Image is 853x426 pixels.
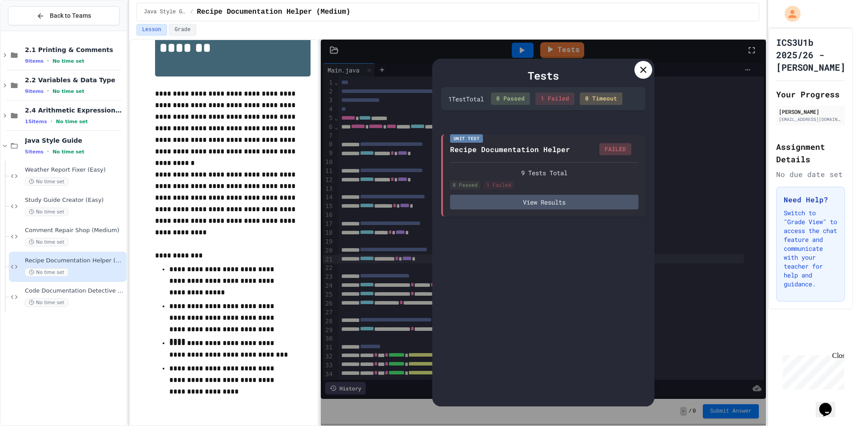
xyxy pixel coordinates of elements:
span: • [47,57,49,64]
button: View Results [450,195,638,209]
div: 1 Test Total [448,94,484,104]
div: Unit Test [450,134,483,143]
span: No time set [25,268,68,277]
div: Chat with us now!Close [4,4,61,56]
h1: ICS3U1b 2025/26 - [PERSON_NAME] [776,36,845,73]
div: No due date set [776,169,845,180]
span: 15 items [25,119,47,125]
span: Study Guide Creator (Easy) [25,197,125,204]
div: 0 Passed [491,92,530,105]
span: 2.1 Printing & Comments [25,46,125,54]
div: 0 Timeout [580,92,622,105]
span: Java Style Guide [25,137,125,145]
span: Java Style Guide [144,8,187,16]
span: 5 items [25,149,44,155]
span: • [51,118,52,125]
h2: Your Progress [776,88,845,100]
div: [EMAIL_ADDRESS][DOMAIN_NAME] [779,116,842,123]
iframe: chat widget [816,390,844,417]
span: No time set [25,177,68,186]
span: 9 items [25,88,44,94]
button: Lesson [136,24,167,36]
span: No time set [56,119,88,125]
div: 9 Tests Total [450,168,638,177]
span: No time set [25,238,68,246]
div: 1 Failed [484,181,514,189]
p: Switch to "Grade View" to access the chat feature and communicate with your teacher for help and ... [784,209,837,289]
button: Grade [169,24,196,36]
span: No time set [25,298,68,307]
div: 1 Failed [535,92,574,105]
span: Code Documentation Detective (Hard) [25,287,125,295]
span: 2.4 Arithmetic Expressions & Casting [25,106,125,114]
span: / [190,8,193,16]
span: Recipe Documentation Helper (Medium) [197,7,351,17]
span: No time set [25,208,68,216]
div: My Account [775,4,803,24]
div: Tests [441,68,646,84]
h3: Need Help? [784,194,837,205]
span: No time set [52,149,84,155]
div: 8 Passed [450,181,480,189]
div: FAILED [599,143,631,156]
span: No time set [52,88,84,94]
span: 9 items [25,58,44,64]
h2: Assignment Details [776,141,845,165]
span: • [47,88,49,95]
span: • [47,148,49,155]
span: Comment Repair Shop (Medium) [25,227,125,234]
div: [PERSON_NAME] [779,108,842,116]
span: 2.2 Variables & Data Type [25,76,125,84]
span: Weather Report Fixer (Easy) [25,166,125,174]
iframe: chat widget [779,352,844,390]
div: Recipe Documentation Helper [450,144,570,155]
span: No time set [52,58,84,64]
span: Back to Teams [50,11,91,20]
span: Recipe Documentation Helper (Medium) [25,257,125,265]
